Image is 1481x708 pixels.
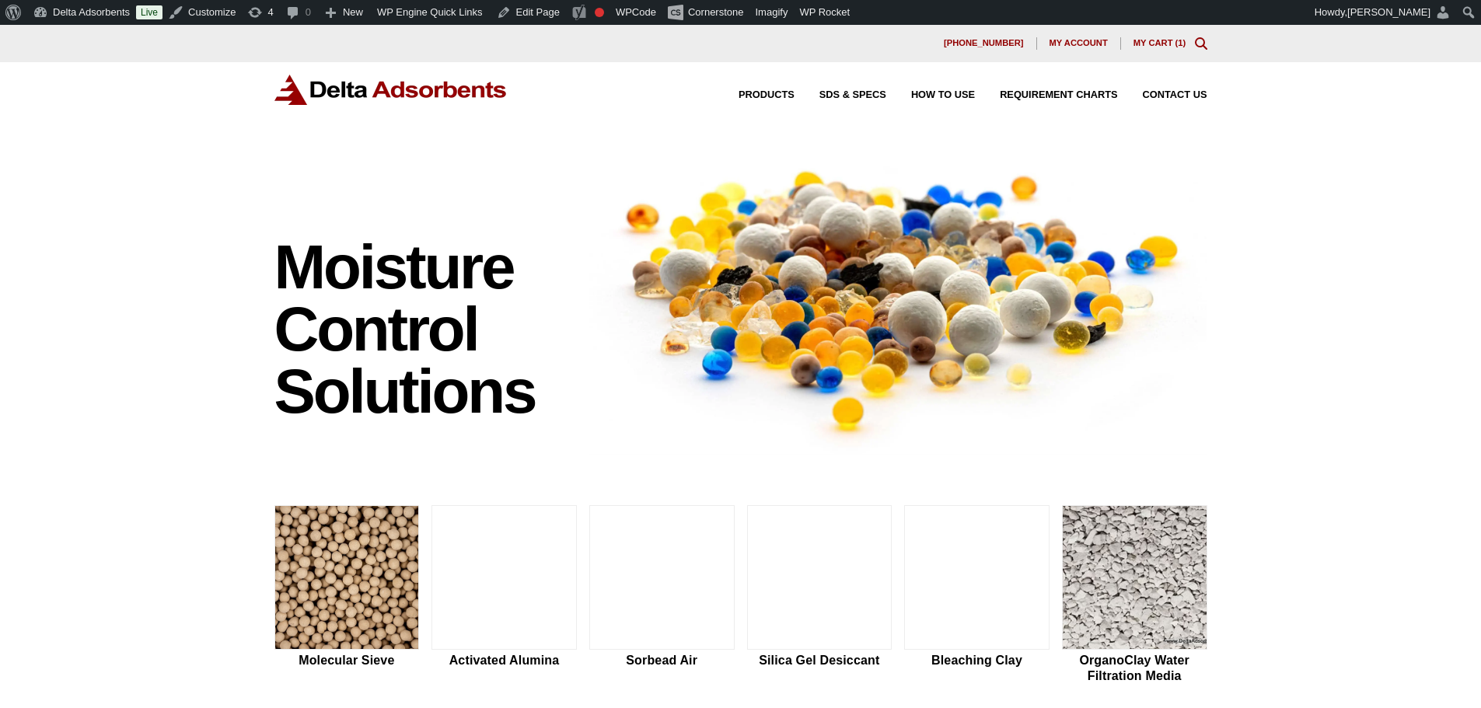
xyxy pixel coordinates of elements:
a: Contact Us [1118,90,1207,100]
a: OrganoClay Water Filtration Media [1062,505,1207,685]
h2: OrganoClay Water Filtration Media [1062,653,1207,682]
a: Bleaching Clay [904,505,1050,685]
a: SDS & SPECS [795,90,886,100]
a: Silica Gel Desiccant [747,505,892,685]
h2: Sorbead Air [589,653,735,668]
a: Sorbead Air [589,505,735,685]
span: My account [1050,39,1108,47]
span: SDS & SPECS [819,90,886,100]
h2: Molecular Sieve [274,653,420,668]
a: Live [136,5,162,19]
h2: Silica Gel Desiccant [747,653,892,668]
h1: Moisture Control Solutions [274,236,575,423]
img: Image [589,142,1207,455]
a: Molecular Sieve [274,505,420,685]
span: [PHONE_NUMBER] [944,39,1024,47]
a: My Cart (1) [1133,38,1186,47]
span: 1 [1178,38,1182,47]
div: Toggle Modal Content [1195,37,1207,50]
a: My account [1037,37,1121,50]
h2: Activated Alumina [431,653,577,668]
a: Products [714,90,795,100]
span: Contact Us [1143,90,1207,100]
span: How to Use [911,90,975,100]
span: Requirement Charts [1000,90,1117,100]
span: [PERSON_NAME] [1347,6,1430,18]
a: Activated Alumina [431,505,577,685]
h2: Bleaching Clay [904,653,1050,668]
a: How to Use [886,90,975,100]
div: Focus keyphrase not set [595,8,604,17]
img: Delta Adsorbents [274,75,508,105]
a: Requirement Charts [975,90,1117,100]
a: [PHONE_NUMBER] [931,37,1037,50]
span: Products [739,90,795,100]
